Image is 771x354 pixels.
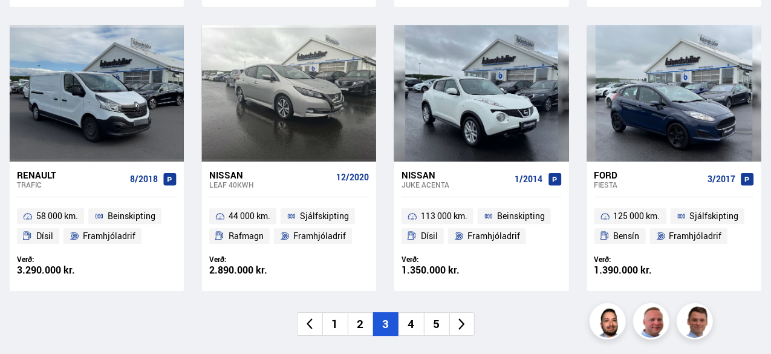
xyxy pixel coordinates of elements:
[515,174,543,184] span: 1/2014
[209,265,289,275] div: 2.890.000 kr.
[83,229,135,243] span: Framhjóladrif
[300,209,349,223] span: Sjálfskipting
[399,312,424,336] li: 4
[202,162,376,291] a: Nissan Leaf 40KWH 12/2020 44 000 km. Sjálfskipting Rafmagn Framhjóladrif Verð: 2.890.000 kr.
[689,209,738,223] span: Sjálfskipting
[669,229,721,243] span: Framhjóladrif
[614,209,660,223] span: 125 000 km.
[130,174,158,184] span: 8/2018
[402,265,481,275] div: 1.350.000 kr.
[322,312,348,336] li: 1
[402,180,510,189] div: Juke ACENTA
[591,305,628,341] img: nhp88E3Fdnt1Opn2.png
[402,255,481,264] div: Verð:
[209,255,289,264] div: Verð:
[336,172,369,182] span: 12/2020
[635,305,671,341] img: siFngHWaQ9KaOqBr.png
[594,169,703,180] div: Ford
[402,169,510,180] div: Nissan
[209,169,331,180] div: Nissan
[348,312,373,336] li: 2
[108,209,155,223] span: Beinskipting
[467,229,520,243] span: Framhjóladrif
[10,162,184,291] a: Renault Trafic 8/2018 58 000 km. Beinskipting Dísil Framhjóladrif Verð: 3.290.000 kr.
[708,174,735,184] span: 3/2017
[678,305,715,341] img: FbJEzSuNWCJXmdc-.webp
[36,209,78,223] span: 58 000 km.
[587,162,761,291] a: Ford Fiesta 3/2017 125 000 km. Sjálfskipting Bensín Framhjóladrif Verð: 1.390.000 kr.
[594,255,674,264] div: Verð:
[17,255,97,264] div: Verð:
[594,265,674,275] div: 1.390.000 kr.
[229,209,270,223] span: 44 000 km.
[594,180,703,189] div: Fiesta
[17,265,97,275] div: 3.290.000 kr.
[497,209,545,223] span: Beinskipting
[293,229,346,243] span: Framhjóladrif
[424,312,449,336] li: 5
[394,162,568,291] a: Nissan Juke ACENTA 1/2014 113 000 km. Beinskipting Dísil Framhjóladrif Verð: 1.350.000 kr.
[614,229,640,243] span: Bensín
[10,5,46,41] button: Opna LiveChat spjallviðmót
[17,169,125,180] div: Renault
[421,209,467,223] span: 113 000 km.
[17,180,125,189] div: Trafic
[373,312,399,336] li: 3
[209,180,331,189] div: Leaf 40KWH
[421,229,438,243] span: Dísil
[229,229,264,243] span: Rafmagn
[36,229,53,243] span: Dísil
